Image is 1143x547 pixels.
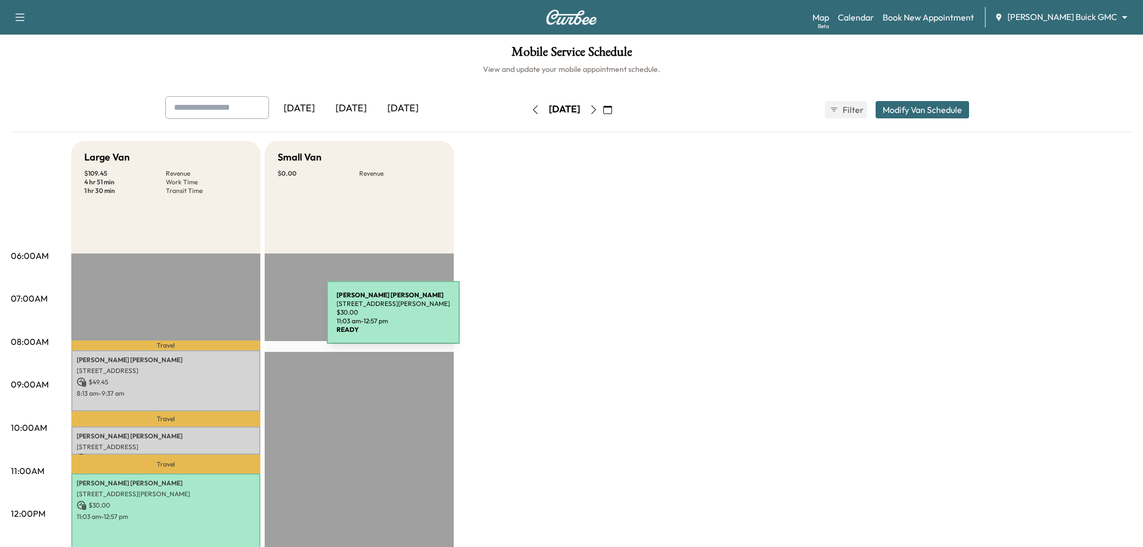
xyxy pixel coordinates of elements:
[84,169,166,178] p: $ 109.45
[876,101,969,118] button: Modify Van Schedule
[11,507,45,520] p: 12:00PM
[77,490,255,498] p: [STREET_ADDRESS][PERSON_NAME]
[77,501,255,510] p: $ 30.00
[278,169,359,178] p: $ 0.00
[546,10,597,25] img: Curbee Logo
[77,479,255,488] p: [PERSON_NAME] [PERSON_NAME]
[84,150,130,165] h5: Large Van
[77,453,255,463] p: $ 30.00
[838,11,874,24] a: Calendar
[273,96,325,121] div: [DATE]
[71,455,260,473] p: Travel
[11,45,1132,64] h1: Mobile Service Schedule
[11,249,49,262] p: 06:00AM
[11,464,44,477] p: 11:00AM
[11,64,1132,75] h6: View and update your mobile appointment schedule.
[11,335,49,348] p: 08:00AM
[377,96,429,121] div: [DATE]
[11,378,49,391] p: 09:00AM
[166,178,247,186] p: Work Time
[84,178,166,186] p: 4 hr 51 min
[325,96,377,121] div: [DATE]
[166,186,247,195] p: Transit Time
[71,411,260,426] p: Travel
[818,22,829,30] div: Beta
[11,421,47,434] p: 10:00AM
[77,512,255,521] p: 11:03 am - 12:57 pm
[77,356,255,364] p: [PERSON_NAME] [PERSON_NAME]
[77,389,255,398] p: 8:13 am - 9:37 am
[77,432,255,441] p: [PERSON_NAME] [PERSON_NAME]
[825,101,867,118] button: Filter
[84,186,166,195] p: 1 hr 30 min
[883,11,974,24] a: Book New Appointment
[812,11,829,24] a: MapBeta
[77,377,255,387] p: $ 49.45
[11,292,48,305] p: 07:00AM
[77,366,255,375] p: [STREET_ADDRESS]
[843,103,862,116] span: Filter
[77,443,255,451] p: [STREET_ADDRESS]
[278,150,321,165] h5: Small Van
[166,169,247,178] p: Revenue
[359,169,441,178] p: Revenue
[549,103,580,116] div: [DATE]
[71,341,260,350] p: Travel
[1007,11,1117,23] span: [PERSON_NAME] Buick GMC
